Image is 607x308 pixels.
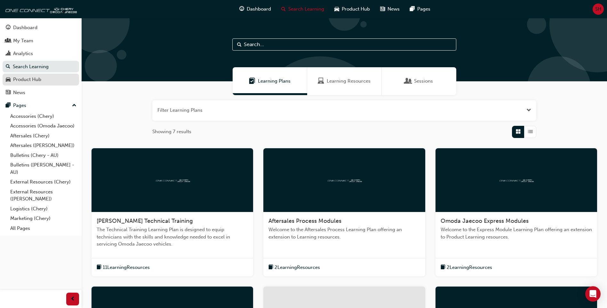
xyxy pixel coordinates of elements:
[6,38,11,44] span: people-icon
[155,177,190,183] img: oneconnect
[3,61,79,73] a: Search Learning
[281,5,286,13] span: search-icon
[405,77,411,85] span: Sessions
[13,37,33,45] div: My Team
[3,3,77,15] img: oneconnect
[247,5,271,13] span: Dashboard
[3,20,79,100] button: DashboardMy TeamAnalyticsSearch LearningProduct HubNews
[6,103,11,109] span: pages-icon
[6,51,11,57] span: chart-icon
[13,102,26,109] div: Pages
[268,263,320,272] button: book-icon2LearningResources
[327,177,362,183] img: oneconnect
[237,41,242,48] span: Search
[3,74,79,85] a: Product Hub
[249,77,255,85] span: Learning Plans
[441,263,445,272] span: book-icon
[232,38,456,51] input: Search...
[3,35,79,47] a: My Team
[387,5,400,13] span: News
[8,177,79,187] a: External Resources (Chery)
[405,3,435,16] a: pages-iconPages
[13,76,41,83] div: Product Hub
[499,177,534,183] img: oneconnect
[268,263,273,272] span: book-icon
[414,77,433,85] span: Sessions
[8,204,79,214] a: Logistics (Chery)
[8,141,79,150] a: Aftersales ([PERSON_NAME])
[3,87,79,99] a: News
[307,67,382,95] a: Learning ResourcesLearning Resources
[70,295,75,303] span: prev-icon
[528,128,533,135] span: List
[275,264,320,271] span: 2 Learning Resources
[103,264,150,271] span: 11 Learning Resources
[516,128,521,135] span: Grid
[334,5,339,13] span: car-icon
[268,226,420,240] span: Welcome to the Aftersales Process Learning Plan offering an extension to Learning resources.
[441,263,492,272] button: book-icon2LearningResources
[435,148,597,277] a: oneconnectOmoda Jaecoo Express ModulesWelcome to the Express Module Learning Plan offering an ext...
[8,121,79,131] a: Accessories (Omoda Jaecoo)
[3,22,79,34] a: Dashboard
[3,48,79,60] a: Analytics
[97,226,248,248] span: The Technical Training Learning Plan is designed to equip technicians with the skills and knowled...
[318,77,324,85] span: Learning Resources
[593,4,604,15] button: SH
[8,111,79,121] a: Accessories (Chery)
[6,90,11,96] span: news-icon
[441,217,529,224] span: Omoda Jaecoo Express Modules
[410,5,415,13] span: pages-icon
[13,89,25,96] div: News
[585,286,601,302] div: Open Intercom Messenger
[263,148,425,277] a: oneconnectAftersales Process ModulesWelcome to the Aftersales Process Learning Plan offering an e...
[8,160,79,177] a: Bulletins ([PERSON_NAME] - AU)
[92,148,253,277] a: oneconnect[PERSON_NAME] Technical TrainingThe Technical Training Learning Plan is designed to equ...
[13,50,33,57] div: Analytics
[288,5,324,13] span: Search Learning
[375,3,405,16] a: news-iconNews
[239,5,244,13] span: guage-icon
[234,3,276,16] a: guage-iconDashboard
[152,128,191,135] span: Showing 7 results
[6,77,11,83] span: car-icon
[97,263,101,272] span: book-icon
[8,223,79,233] a: All Pages
[3,100,79,111] button: Pages
[233,67,307,95] a: Learning PlansLearning Plans
[342,5,370,13] span: Product Hub
[97,263,150,272] button: book-icon11LearningResources
[526,107,531,114] button: Open the filter
[8,150,79,160] a: Bulletins (Chery - AU)
[13,24,37,31] div: Dashboard
[382,67,456,95] a: SessionsSessions
[8,187,79,204] a: External Resources ([PERSON_NAME])
[8,214,79,223] a: Marketing (Chery)
[6,64,10,70] span: search-icon
[268,217,341,224] span: Aftersales Process Modules
[97,217,193,224] span: [PERSON_NAME] Technical Training
[258,77,291,85] span: Learning Plans
[595,5,601,13] span: SH
[8,131,79,141] a: Aftersales (Chery)
[276,3,329,16] a: search-iconSearch Learning
[380,5,385,13] span: news-icon
[329,3,375,16] a: car-iconProduct Hub
[441,226,592,240] span: Welcome to the Express Module Learning Plan offering an extension to Product Learning resources.
[6,25,11,31] span: guage-icon
[327,77,371,85] span: Learning Resources
[447,264,492,271] span: 2 Learning Resources
[72,101,76,110] span: up-icon
[417,5,430,13] span: Pages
